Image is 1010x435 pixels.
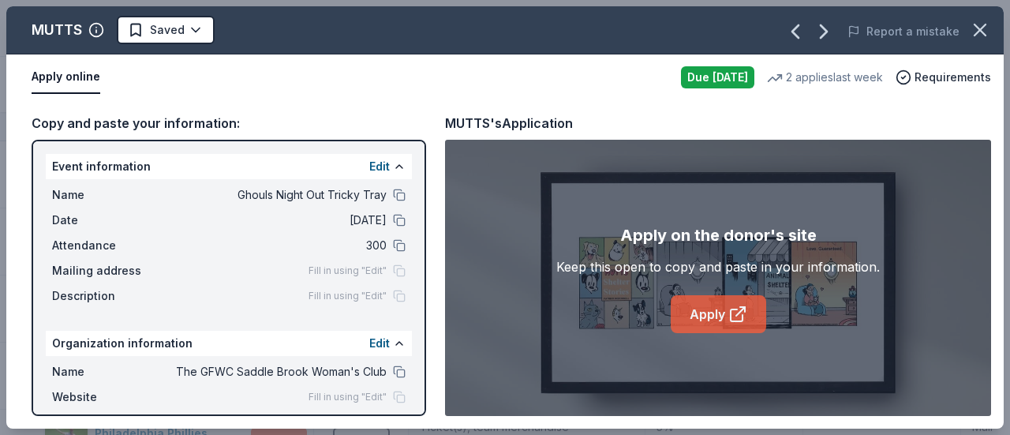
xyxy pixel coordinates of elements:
button: Edit [369,157,390,176]
a: Apply [671,295,766,333]
div: Apply on the donor's site [620,223,817,248]
span: [US_EMPLOYER_IDENTIFICATION_NUMBER] [158,413,387,432]
span: Mailing address [52,261,158,280]
span: Website [52,388,158,407]
div: Organization information [46,331,412,356]
span: Saved [150,21,185,39]
button: Report a mistake [847,22,959,41]
span: Date [52,211,158,230]
span: EIN [52,413,158,432]
span: Fill in using "Edit" [309,391,387,403]
span: [DATE] [158,211,387,230]
div: MUTTS's Application [445,113,573,133]
button: Edit [369,334,390,353]
span: Fill in using "Edit" [309,290,387,302]
div: Due [DATE] [681,66,754,88]
span: Ghouls Night Out Tricky Tray [158,186,387,204]
div: MUTTS [32,17,82,43]
button: Apply online [32,61,100,94]
span: Name [52,186,158,204]
span: Attendance [52,236,158,255]
button: Saved [117,16,215,44]
span: Description [52,287,158,306]
button: Requirements [896,68,991,87]
span: Name [52,362,158,381]
span: 300 [158,236,387,255]
div: 2 applies last week [767,68,883,87]
div: Keep this open to copy and paste in your information. [556,257,880,276]
span: The GFWC Saddle Brook Woman's Club [158,362,387,381]
div: Copy and paste your information: [32,113,426,133]
span: Fill in using "Edit" [309,264,387,277]
span: Requirements [915,68,991,87]
div: Event information [46,154,412,179]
